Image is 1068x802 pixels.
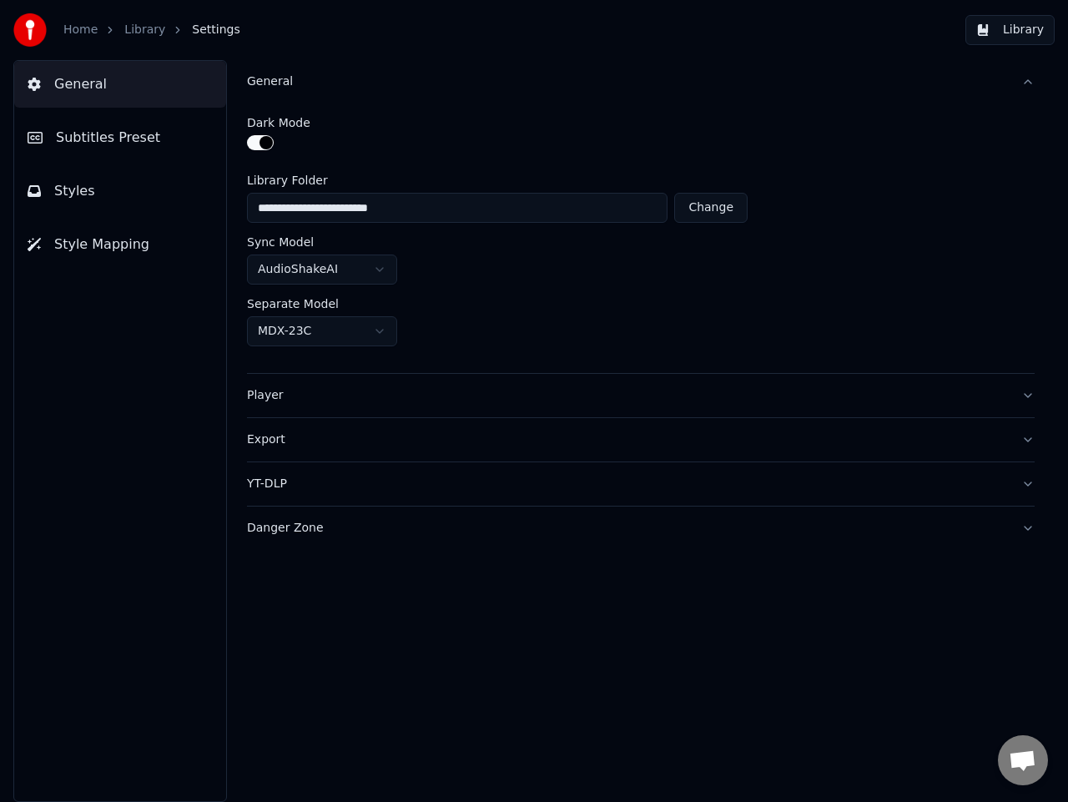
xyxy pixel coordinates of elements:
[124,22,165,38] a: Library
[247,476,1008,492] div: YT-DLP
[14,168,226,214] button: Styles
[247,374,1035,417] button: Player
[63,22,98,38] a: Home
[247,462,1035,506] button: YT-DLP
[247,103,1035,373] div: General
[247,117,310,129] label: Dark Mode
[247,387,1008,404] div: Player
[247,298,339,310] label: Separate Model
[674,193,748,223] button: Change
[14,61,226,108] button: General
[247,520,1008,537] div: Danger Zone
[965,15,1055,45] button: Library
[192,22,239,38] span: Settings
[54,74,107,94] span: General
[13,13,47,47] img: youka
[247,431,1008,448] div: Export
[54,181,95,201] span: Styles
[247,507,1035,550] button: Danger Zone
[247,418,1035,462] button: Export
[998,735,1048,785] div: Open chat
[14,114,226,161] button: Subtitles Preset
[54,235,149,255] span: Style Mapping
[247,174,748,186] label: Library Folder
[14,221,226,268] button: Style Mapping
[247,60,1035,103] button: General
[247,73,1008,90] div: General
[63,22,240,38] nav: breadcrumb
[56,128,160,148] span: Subtitles Preset
[247,236,314,248] label: Sync Model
